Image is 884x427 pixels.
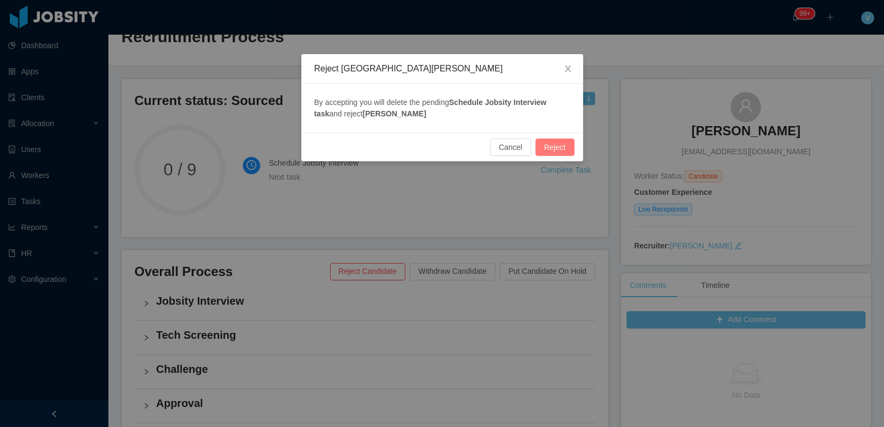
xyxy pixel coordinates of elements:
i: icon: close [564,64,572,73]
button: Cancel [490,139,531,156]
strong: [PERSON_NAME] [363,109,426,118]
button: Close [553,54,583,84]
span: and reject [330,109,363,118]
div: Reject [GEOGRAPHIC_DATA][PERSON_NAME] [314,63,570,75]
span: By accepting you will delete the pending [314,98,449,107]
button: Reject [535,139,575,156]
